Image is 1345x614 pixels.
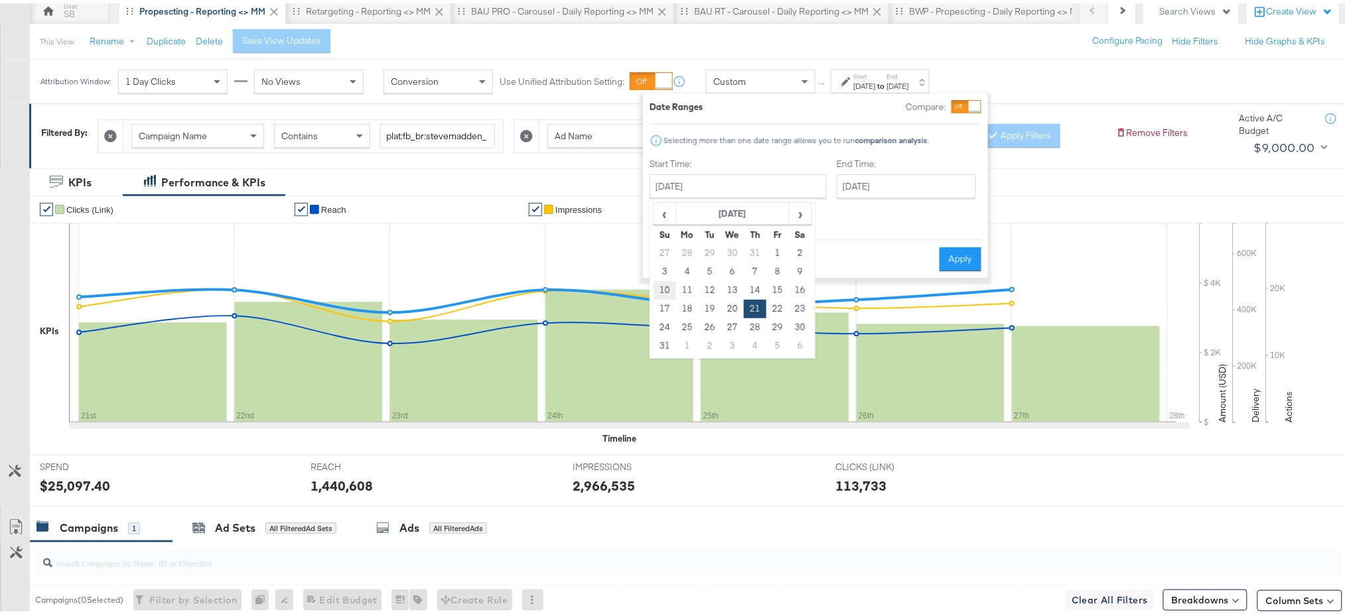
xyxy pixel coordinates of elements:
[52,541,1222,567] input: Search Campaigns by Name, ID or Objective
[573,473,636,492] div: 2,966,535
[650,97,703,110] div: Date Ranges
[261,72,301,84] span: No Views
[126,4,133,11] div: Drag to reorder tab
[40,33,75,44] div: This View:
[721,222,744,241] th: We
[293,4,300,11] div: Drag to reorder tab
[676,200,790,222] th: [DATE]
[789,315,812,334] td: 30
[1172,32,1219,44] button: Hide Filters
[713,72,746,84] span: Custom
[215,517,255,532] div: Ad Sets
[909,2,1085,15] div: BWP - Propescting - Daily Reporting <> MM
[1245,32,1326,44] button: Hide Graphs & KPIs
[744,278,766,296] td: 14
[471,2,654,15] div: BAU PRO - Carousel - Daily Reporting <> MM
[789,296,812,315] td: 23
[744,222,766,241] th: Th
[766,259,789,278] td: 8
[721,334,744,352] td: 3
[1254,135,1316,154] div: $9,000.00
[940,244,981,268] button: Apply
[80,27,149,50] button: Rename
[896,4,903,11] div: Drag to reorder tab
[654,222,676,241] th: Su
[1267,2,1333,15] div: Create View
[1283,388,1295,419] text: Actions
[458,4,465,11] div: Drag to reorder tab
[399,517,419,532] div: Ads
[281,127,318,139] span: Contains
[766,278,789,296] td: 15
[555,202,602,212] span: Impressions
[766,241,789,259] td: 1
[699,259,721,278] td: 5
[139,127,207,139] span: Campaign Name
[68,172,92,187] div: KPIs
[721,241,744,259] td: 30
[311,458,410,470] span: REACH
[699,222,721,241] th: Tu
[676,334,699,352] td: 1
[429,519,487,531] div: All Filtered Ads
[500,72,624,85] label: Use Unified Attribution Setting:
[887,69,909,78] label: End:
[529,200,542,213] a: ✔
[854,78,876,88] div: [DATE]
[311,473,373,492] div: 1,440,608
[147,32,186,44] button: Duplicate
[744,296,766,315] td: 21
[699,334,721,352] td: 2
[66,202,113,212] span: Clicks (Link)
[676,259,699,278] td: 4
[196,32,223,44] button: Delete
[766,222,789,241] th: Fr
[128,519,140,531] div: 1
[654,315,676,334] td: 24
[1217,361,1229,419] text: Amount (USD)
[573,458,673,470] span: IMPRESSIONS
[766,315,789,334] td: 29
[790,200,811,220] span: ›
[835,473,886,492] div: 113,733
[306,2,431,15] div: Retargeting - Reporting <> MM
[744,315,766,334] td: 28
[699,241,721,259] td: 29
[789,278,812,296] td: 16
[40,322,59,334] div: KPIs
[721,259,744,278] td: 6
[694,2,869,15] div: BAU RT - Carousel - Daily Reporting <> MM
[139,2,265,15] div: Propescting - Reporting <> MM
[1250,385,1262,419] text: Delivery
[1257,587,1342,608] button: Column Sets
[1116,123,1188,136] button: Remove Filters
[654,200,675,220] span: ‹
[676,222,699,241] th: Mo
[789,259,812,278] td: 9
[41,123,88,136] div: Filtered By:
[744,241,766,259] td: 31
[321,202,346,212] span: Reach
[676,241,699,259] td: 28
[789,241,812,259] td: 2
[854,69,876,78] label: Start:
[676,315,699,334] td: 25
[654,278,676,296] td: 10
[654,259,676,278] td: 3
[855,132,928,142] strong: comparison analysis
[1160,2,1232,15] div: Search Views
[650,154,827,167] label: Start Time:
[35,591,123,603] div: Campaigns ( 0 Selected)
[40,74,111,83] div: Attribution Window:
[380,121,495,145] input: Enter a search term
[64,5,75,17] div: SB
[1249,134,1330,155] button: $9,000.00
[789,334,812,352] td: 6
[906,97,946,110] label: Compare:
[663,133,930,142] div: Selecting more than one date range allows you to run .
[681,4,688,11] div: Drag to reorder tab
[555,127,593,139] span: Ad Name
[837,154,981,167] label: End Time:
[1072,589,1148,605] span: Clear All Filters
[60,517,118,532] div: Campaigns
